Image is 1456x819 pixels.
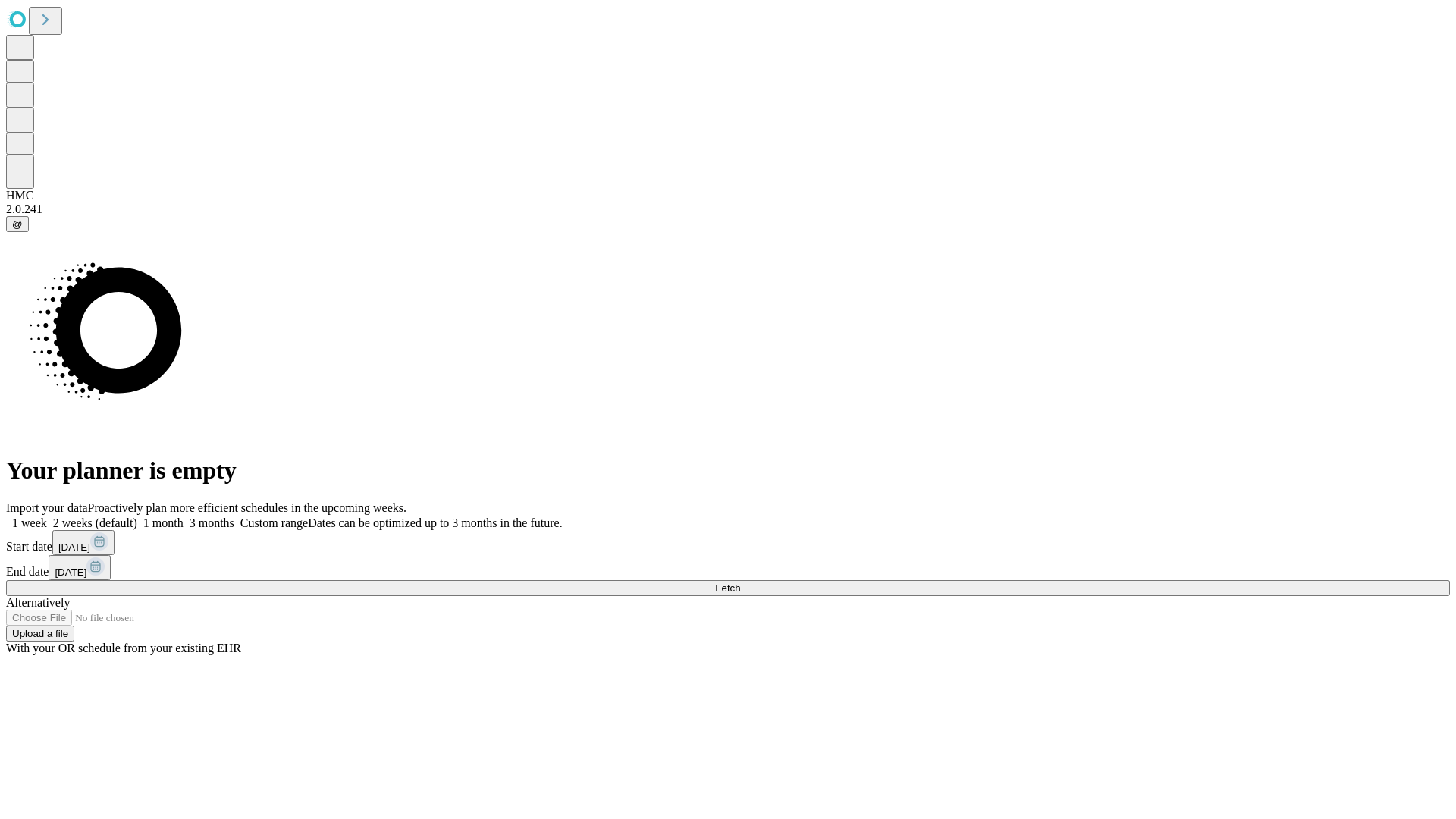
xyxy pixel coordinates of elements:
[6,189,1450,202] div: HMC
[52,530,115,555] button: [DATE]
[88,501,406,514] span: Proactively plan more efficient schedules in the upcoming weeks.
[55,566,86,578] span: [DATE]
[6,555,1450,580] div: End date
[308,516,562,529] span: Dates can be optimized up to 3 months in the future.
[715,582,740,594] span: Fetch
[49,555,111,580] button: [DATE]
[6,580,1450,596] button: Fetch
[190,516,234,529] span: 3 months
[12,218,23,230] span: @
[6,642,241,654] span: With your OR schedule from your existing EHR
[6,626,74,642] button: Upload a file
[12,516,47,529] span: 1 week
[143,516,184,529] span: 1 month
[6,202,1450,216] div: 2.0.241
[6,530,1450,555] div: Start date
[53,516,137,529] span: 2 weeks (default)
[6,457,1450,485] h1: Your planner is empty
[6,596,70,609] span: Alternatively
[58,541,90,553] span: [DATE]
[6,501,88,514] span: Import your data
[6,216,29,232] button: @
[240,516,308,529] span: Custom range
